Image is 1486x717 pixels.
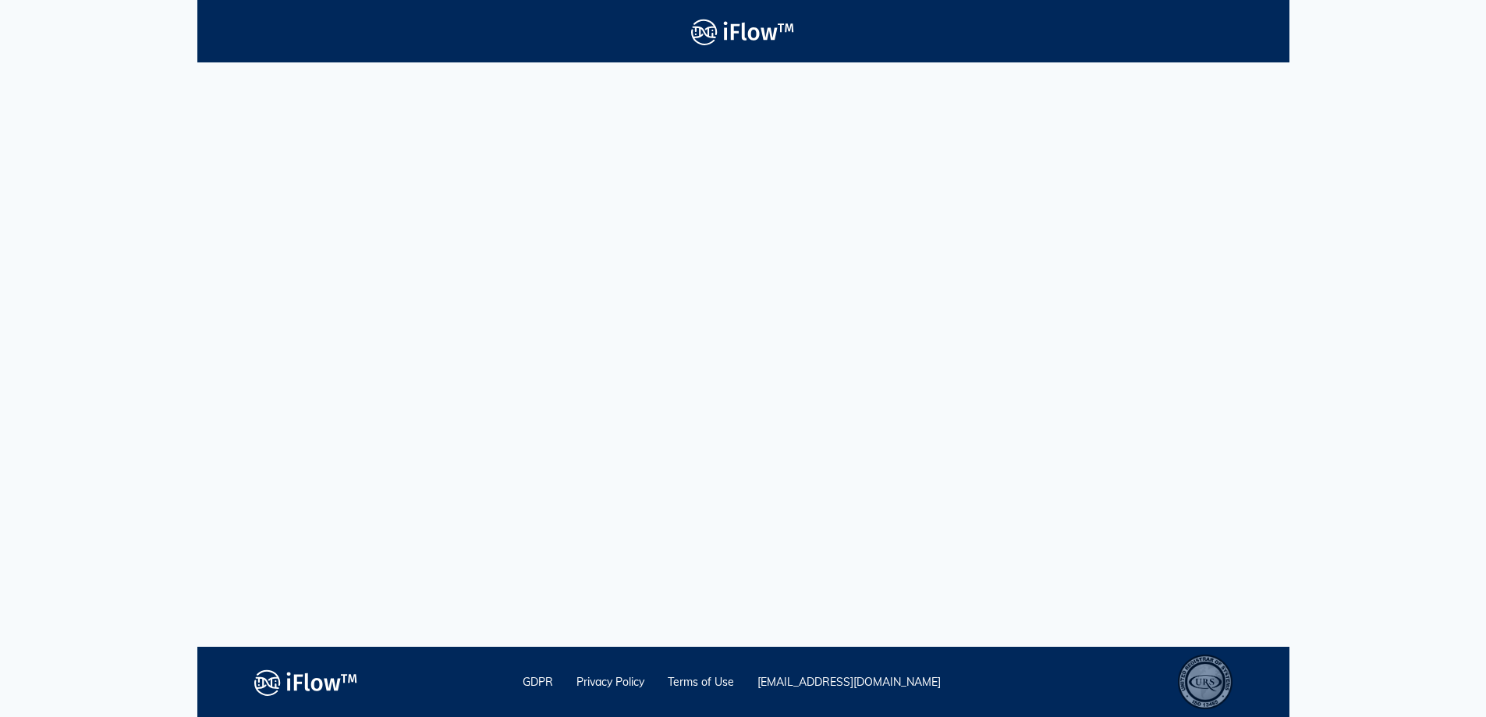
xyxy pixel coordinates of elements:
[523,675,553,689] a: GDPR
[757,675,941,689] a: [EMAIL_ADDRESS][DOMAIN_NAME]
[576,675,644,689] a: Privacy Policy
[1178,655,1232,709] div: ISO 13485 – Quality Management System
[668,675,734,689] a: Terms of Use
[197,14,1289,49] a: Logo
[254,665,358,700] img: logo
